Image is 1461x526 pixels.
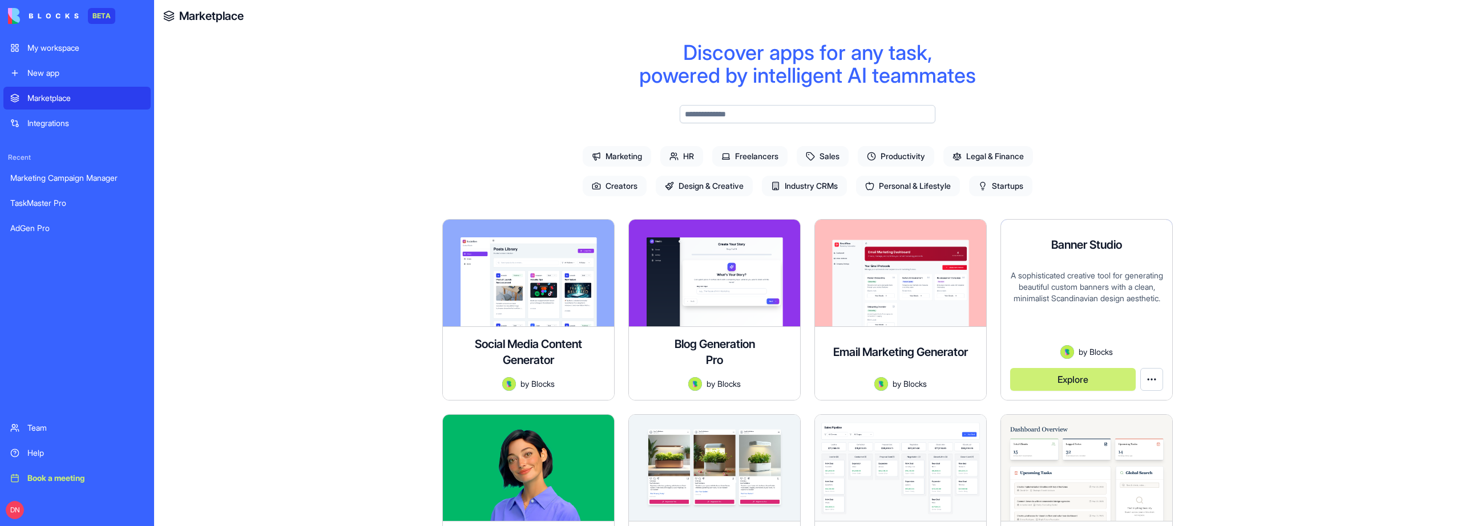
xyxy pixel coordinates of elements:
[3,217,151,240] a: AdGen Pro
[3,87,151,110] a: Marketplace
[712,146,788,167] span: Freelancers
[27,42,144,54] div: My workspace
[27,118,144,129] div: Integrations
[943,146,1033,167] span: Legal & Finance
[452,336,605,368] h4: Social Media Content Generator
[3,112,151,135] a: Integrations
[3,442,151,464] a: Help
[10,222,144,234] div: AdGen Pro
[669,336,760,368] h4: Blog Generation Pro
[3,153,151,162] span: Recent
[3,62,151,84] a: New app
[762,176,847,196] span: Industry CRMs
[903,378,927,390] span: Blocks
[833,344,968,360] h4: Email Marketing Generator
[893,378,901,390] span: by
[858,146,934,167] span: Productivity
[814,219,987,400] a: Email Marketing GeneratorAvatarbyBlocks
[3,192,151,215] a: TaskMaster Pro
[688,377,702,391] img: Avatar
[531,378,555,390] span: Blocks
[717,378,741,390] span: Blocks
[3,467,151,489] a: Book a meeting
[628,219,801,400] a: Blog Generation ProAvatarbyBlocks
[874,377,888,391] img: Avatar
[3,37,151,59] a: My workspace
[1079,346,1087,358] span: by
[656,176,753,196] span: Design & Creative
[502,377,516,391] img: Avatar
[191,41,1424,87] div: Discover apps for any task, powered by intelligent AI teammates
[638,336,791,368] div: Blog Generation Pro
[1051,237,1122,253] h4: Banner Studio
[1089,346,1113,358] span: Blocks
[10,172,144,184] div: Marketing Campaign Manager
[583,146,651,167] span: Marketing
[6,501,24,519] span: DN
[583,176,647,196] span: Creators
[1060,345,1074,359] img: Avatar
[856,176,960,196] span: Personal & Lifestyle
[797,146,849,167] span: Sales
[3,167,151,189] a: Marketing Campaign Manager
[824,336,977,368] div: Email Marketing Generator
[8,8,79,24] img: logo
[27,447,144,459] div: Help
[660,146,703,167] span: HR
[520,378,529,390] span: by
[27,92,144,104] div: Marketplace
[1010,229,1163,261] div: Banner Studio
[3,416,151,439] a: Team
[27,422,144,434] div: Team
[1010,270,1163,345] div: A sophisticated creative tool for generating beautiful custom banners with a clean, minimalist Sc...
[442,219,615,400] a: Social Media Content GeneratorAvatarbyBlocks
[969,176,1032,196] span: Startups
[88,8,115,24] div: BETA
[1000,219,1173,400] a: Banner StudioA sophisticated creative tool for generating beautiful custom banners with a clean, ...
[707,378,715,390] span: by
[10,197,144,209] div: TaskMaster Pro
[27,67,144,79] div: New app
[27,472,144,484] div: Book a meeting
[8,8,115,24] a: BETA
[179,8,244,24] a: Marketplace
[1010,368,1136,391] button: Explore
